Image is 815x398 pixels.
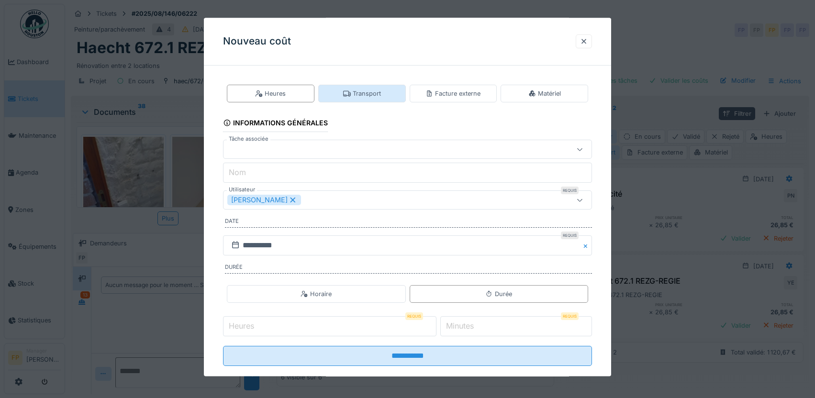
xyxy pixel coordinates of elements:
label: Date [225,218,592,228]
label: Minutes [444,321,476,332]
div: Requis [561,232,579,240]
div: Heures [255,89,286,98]
label: Durée [225,264,592,274]
div: Transport [343,89,381,98]
div: Matériel [528,89,561,98]
label: Heures [227,321,256,332]
div: Requis [405,313,423,321]
div: Informations générales [223,116,328,133]
label: Utilisateur [227,186,257,194]
div: Requis [561,187,579,195]
button: Close [581,236,592,256]
h3: Nouveau coût [223,35,291,47]
div: Facture externe [425,89,480,98]
div: Horaire [301,289,332,298]
div: [PERSON_NAME] [227,195,301,206]
label: Tâche associée [227,135,270,144]
div: Requis [561,313,579,321]
div: Durée [485,289,512,298]
label: Nom [227,167,248,178]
